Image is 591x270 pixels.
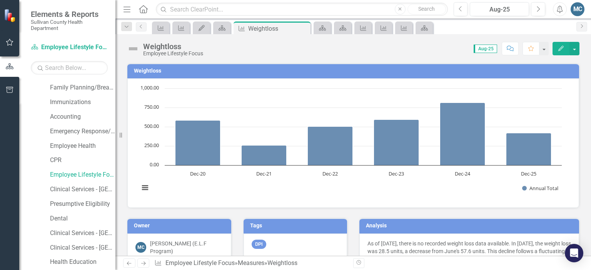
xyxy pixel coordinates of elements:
[407,4,446,15] button: Search
[50,171,115,179] a: Employee Lifestyle Focus
[50,229,115,238] a: Clinical Services - [GEOGRAPHIC_DATA]
[308,127,353,166] path: Dec-22, 502.1. Annual Total.
[50,83,115,92] a: Family Planning/Breast and Cervical
[571,2,584,16] button: MC
[50,142,115,151] a: Employee Health
[134,68,575,74] h3: Weightloss
[50,127,115,136] a: Emergency Response/PHEP
[522,185,558,192] button: Show Annual Total
[190,170,205,177] text: Dec-20
[455,170,471,177] text: Dec-24
[252,240,266,249] span: DPI
[389,170,404,177] text: Dec-23
[134,223,227,229] h3: Owner
[242,146,287,166] path: Dec-21, 257.1. Annual Total.
[50,185,115,194] a: Clinical Services - [GEOGRAPHIC_DATA] ([PERSON_NAME])
[31,43,108,52] a: Employee Lifestyle Focus
[366,223,575,229] h3: Analysis
[135,84,571,200] div: Chart. Highcharts interactive chart.
[50,98,115,107] a: Immunizations
[156,3,447,16] input: Search ClearPoint...
[127,43,139,55] img: Not Defined
[50,156,115,165] a: CPR
[267,259,297,267] div: Weightloss
[135,84,566,200] svg: Interactive chart
[143,51,203,56] div: Employee Lifestyle Focus
[165,259,235,267] a: Employee Lifestyle Focus
[472,5,526,14] div: Aug-25
[140,182,150,193] button: View chart menu, Chart
[50,214,115,223] a: Dental
[50,200,115,209] a: Presumptive Eligibility
[144,142,159,149] text: 250.00
[322,170,338,177] text: Dec-22
[31,19,108,31] small: Sullivan County Health Department
[470,2,529,16] button: Aug-25
[506,133,551,166] path: Dec-25, 420. Annual Total.
[150,161,159,168] text: 0.00
[31,61,108,75] input: Search Below...
[154,259,347,268] div: » »
[250,223,344,229] h3: Tags
[50,258,115,267] a: Health Education
[474,45,497,53] span: Aug-25
[374,120,419,166] path: Dec-23, 593.8. Annual Total.
[143,42,203,51] div: Weightloss
[418,6,435,12] span: Search
[175,121,220,166] path: Dec-20, 583.7. Annual Total.
[521,170,536,177] text: Dec-25
[4,9,17,22] img: ClearPoint Strategy
[440,103,485,166] path: Dec-24, 813.9. Annual Total.
[150,240,223,255] div: [PERSON_NAME] (E.L.F Program)
[248,24,309,33] div: Weightloss
[140,84,159,91] text: 1,000.00
[31,10,108,19] span: Elements & Reports
[144,123,159,129] text: 500.00
[50,113,115,121] a: Accounting
[565,244,583,262] div: Open Intercom Messenger
[50,243,115,252] a: Clinical Services - [GEOGRAPHIC_DATA]
[238,259,264,267] a: Measures
[256,170,272,177] text: Dec-21
[144,103,159,110] text: 750.00
[135,242,146,253] div: MC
